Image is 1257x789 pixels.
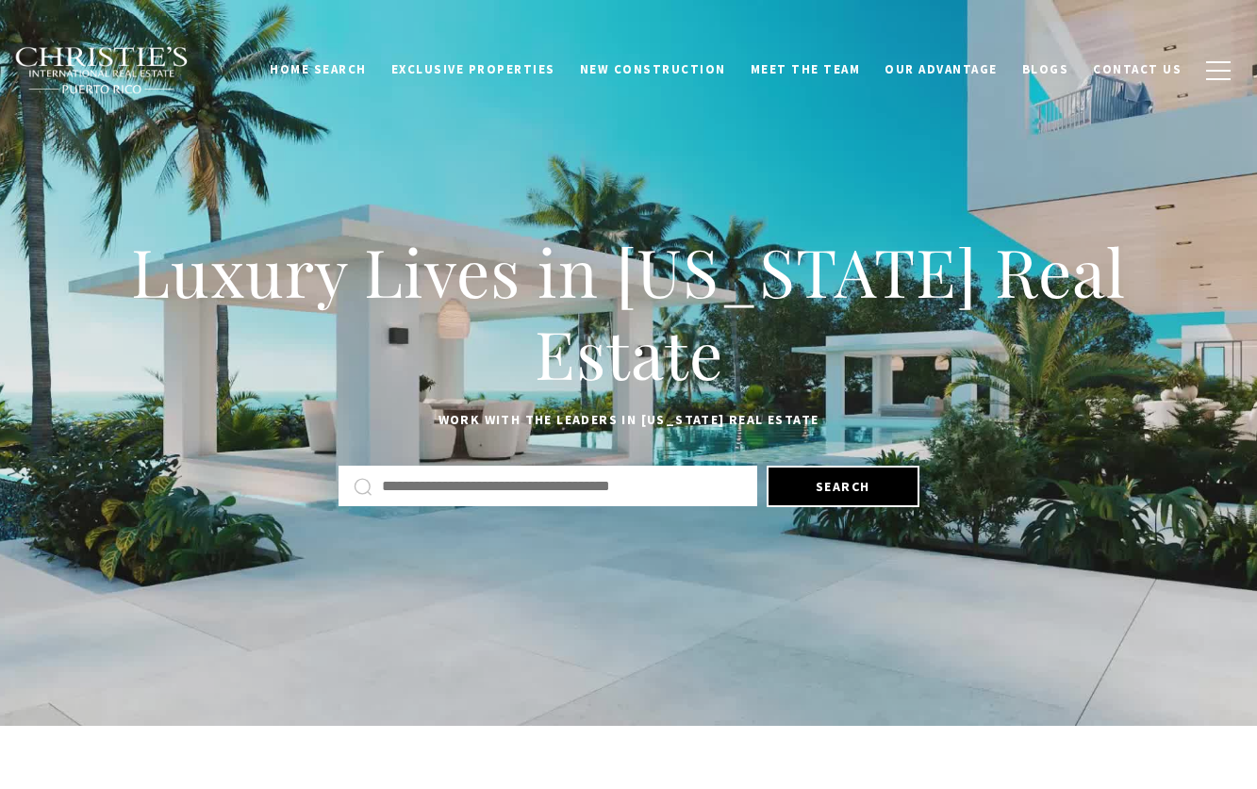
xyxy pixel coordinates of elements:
[1022,61,1069,77] span: Blogs
[568,52,738,88] a: New Construction
[1010,52,1082,88] a: Blogs
[257,52,379,88] a: Home Search
[47,230,1210,395] h1: Luxury Lives in [US_STATE] Real Estate
[47,409,1210,432] p: Work with the leaders in [US_STATE] Real Estate
[885,61,998,77] span: Our Advantage
[580,61,726,77] span: New Construction
[391,61,555,77] span: Exclusive Properties
[738,52,873,88] a: Meet the Team
[872,52,1010,88] a: Our Advantage
[767,466,919,507] button: Search
[1093,61,1182,77] span: Contact Us
[379,52,568,88] a: Exclusive Properties
[14,46,190,95] img: Christie's International Real Estate black text logo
